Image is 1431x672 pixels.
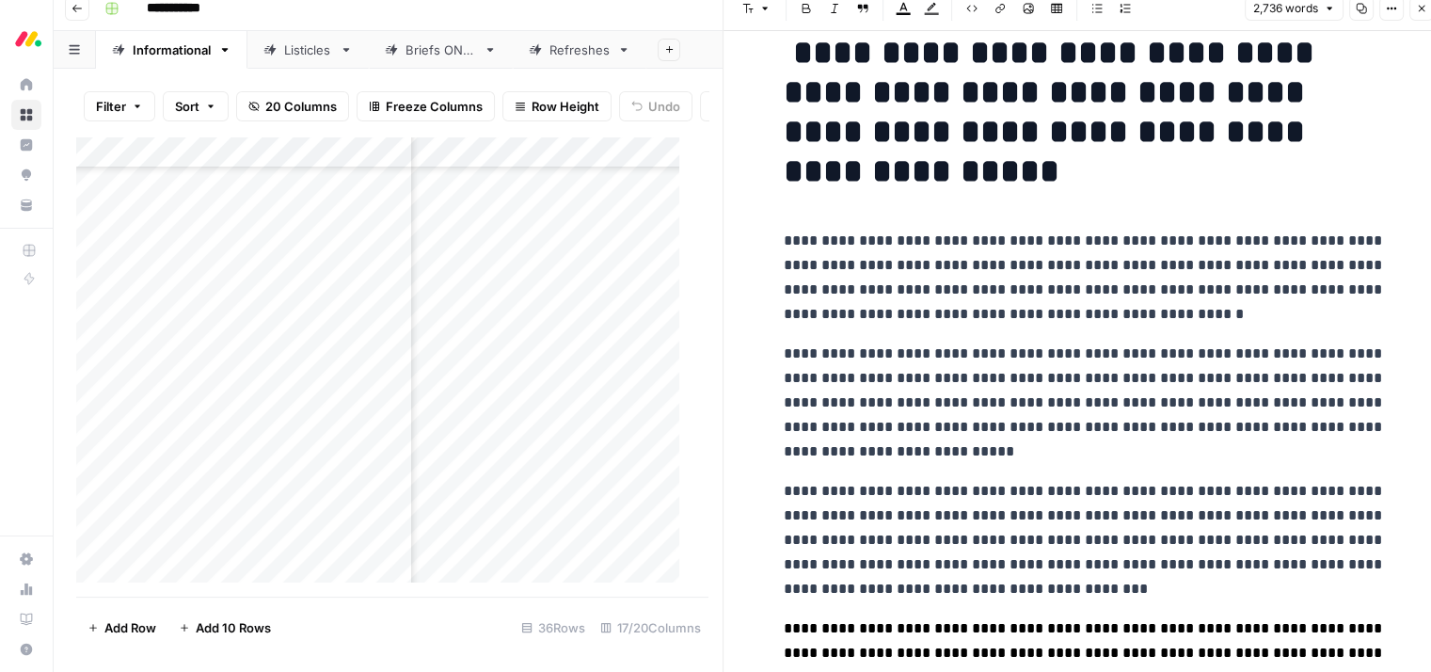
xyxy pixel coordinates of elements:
[11,604,41,634] a: Learning Hub
[163,91,229,121] button: Sort
[196,618,271,637] span: Add 10 Rows
[247,31,369,69] a: Listicles
[11,70,41,100] a: Home
[11,544,41,574] a: Settings
[84,91,155,121] button: Filter
[513,31,646,69] a: Refreshes
[11,574,41,604] a: Usage
[96,97,126,116] span: Filter
[265,97,337,116] span: 20 Columns
[11,100,41,130] a: Browse
[357,91,495,121] button: Freeze Columns
[648,97,680,116] span: Undo
[405,40,476,59] div: Briefs ONLY
[167,613,282,643] button: Add 10 Rows
[549,40,610,59] div: Refreshes
[11,15,41,62] button: Workspace: Monday.com
[502,91,612,121] button: Row Height
[236,91,349,121] button: 20 Columns
[104,618,156,637] span: Add Row
[11,22,45,56] img: Monday.com Logo
[175,97,199,116] span: Sort
[133,40,211,59] div: Informational
[96,31,247,69] a: Informational
[514,613,593,643] div: 36 Rows
[11,634,41,664] button: Help + Support
[11,190,41,220] a: Your Data
[76,613,167,643] button: Add Row
[11,160,41,190] a: Opportunities
[369,31,513,69] a: Briefs ONLY
[11,130,41,160] a: Insights
[619,91,692,121] button: Undo
[532,97,599,116] span: Row Height
[284,40,332,59] div: Listicles
[386,97,483,116] span: Freeze Columns
[593,613,708,643] div: 17/20 Columns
